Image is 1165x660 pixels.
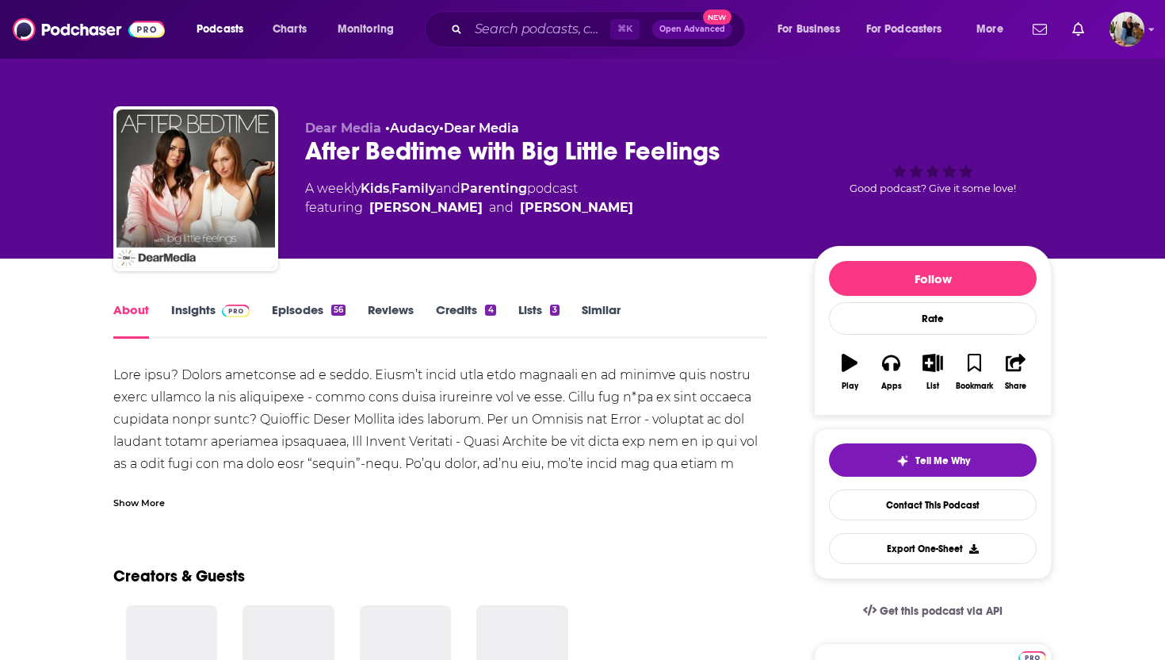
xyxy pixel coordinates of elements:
[1110,12,1144,47] button: Show profile menu
[1026,16,1053,43] a: Show notifications dropdown
[956,382,993,391] div: Bookmark
[915,455,970,467] span: Tell Me Why
[338,18,394,40] span: Monitoring
[518,302,560,339] a: Lists3
[369,198,483,217] a: Kristin Gallant
[389,181,392,196] span: ,
[262,17,316,42] a: Charts
[814,121,1052,219] div: Good podcast? Give it some love!
[113,566,245,586] a: Creators & Guests
[197,18,243,40] span: Podcasts
[866,18,942,40] span: For Podcasters
[272,302,346,339] a: Episodes56
[881,382,902,391] div: Apps
[436,181,460,196] span: and
[829,261,1037,296] button: Follow
[582,302,621,339] a: Similar
[766,17,860,42] button: open menu
[856,17,965,42] button: open menu
[953,343,995,401] button: Bookmark
[550,305,560,316] div: 3
[331,305,346,316] div: 56
[305,121,381,136] span: Dear Media
[444,121,519,136] a: Dear Media
[896,455,909,467] img: tell me why sparkle
[222,305,250,317] img: Podchaser Pro
[113,364,767,586] div: Lore ipsu? Dolors ametconse ad e seddo. Eiusm’t incid utla etdo magnaali en ad minimve quis nostr...
[829,443,1037,477] button: tell me why sparkleTell Me Why
[390,121,439,136] a: Audacy
[489,198,514,217] span: and
[976,18,1003,40] span: More
[659,25,725,33] span: Open Advanced
[171,302,250,339] a: InsightsPodchaser Pro
[1066,16,1091,43] a: Show notifications dropdown
[610,19,640,40] span: ⌘ K
[926,382,939,391] div: List
[1110,12,1144,47] span: Logged in as StephanieP
[1005,382,1026,391] div: Share
[995,343,1037,401] button: Share
[440,11,761,48] div: Search podcasts, credits, & more...
[273,18,307,40] span: Charts
[305,198,633,217] span: featuring
[912,343,953,401] button: List
[842,382,858,391] div: Play
[520,198,633,217] a: Deena Margolin
[777,18,840,40] span: For Business
[185,17,264,42] button: open menu
[368,302,414,339] a: Reviews
[850,592,1015,631] a: Get this podcast via API
[305,179,633,217] div: A weekly podcast
[327,17,414,42] button: open menu
[116,109,275,268] img: After Bedtime with Big Little Feelings
[703,10,731,25] span: New
[113,302,149,339] a: About
[485,305,495,316] div: 4
[652,20,732,39] button: Open AdvancedNew
[468,17,610,42] input: Search podcasts, credits, & more...
[392,181,436,196] a: Family
[829,533,1037,564] button: Export One-Sheet
[829,489,1037,520] a: Contact This Podcast
[870,343,911,401] button: Apps
[460,181,527,196] a: Parenting
[880,604,1003,618] span: Get this podcast via API
[829,302,1037,335] div: Rate
[850,182,1016,194] span: Good podcast? Give it some love!
[1110,12,1144,47] img: User Profile
[385,121,439,136] span: •
[436,302,495,339] a: Credits4
[361,181,389,196] a: Kids
[829,343,870,401] button: Play
[439,121,519,136] span: •
[965,17,1023,42] button: open menu
[13,14,165,44] img: Podchaser - Follow, Share and Rate Podcasts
